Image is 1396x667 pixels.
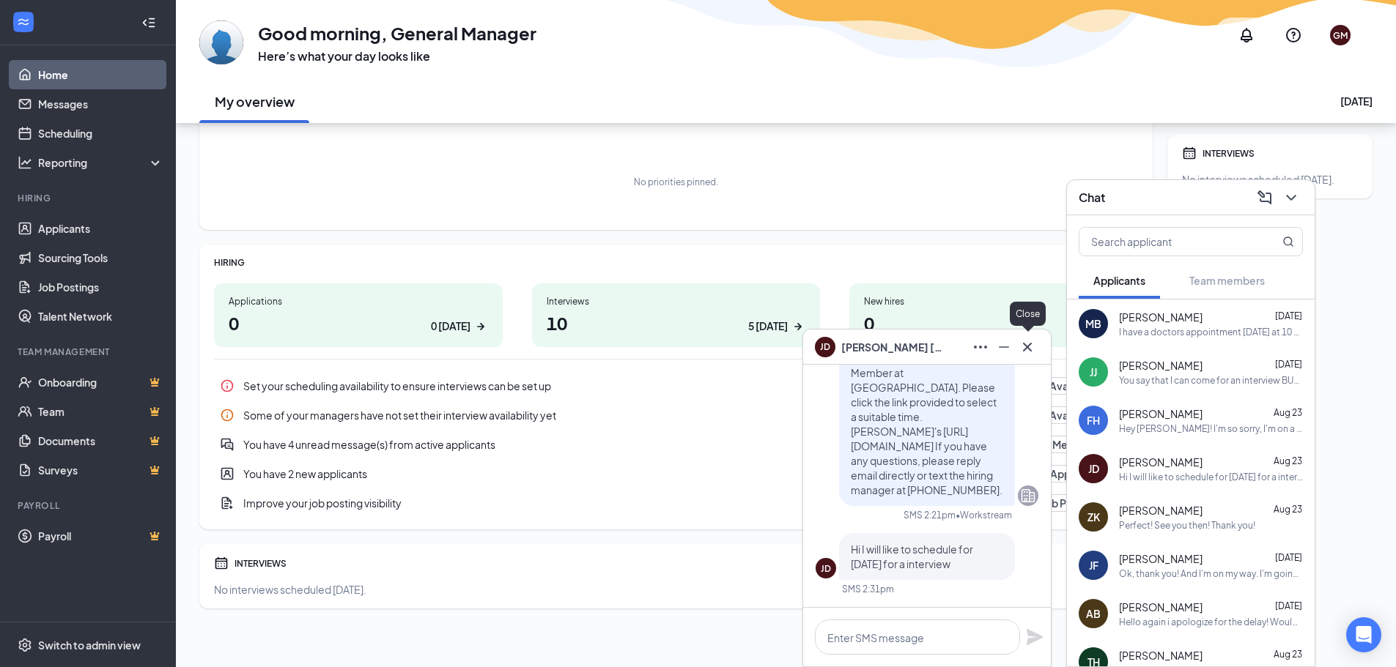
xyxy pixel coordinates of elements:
[38,397,163,426] a: TeamCrown
[1093,274,1145,287] span: Applicants
[1274,504,1302,515] span: Aug 23
[38,119,163,148] a: Scheduling
[1274,455,1302,466] span: Aug 23
[38,302,163,331] a: Talent Network
[851,543,973,570] span: Hi I will like to schedule for [DATE] for a interview
[1275,600,1302,611] span: [DATE]
[547,310,806,335] h1: 10
[214,371,1138,400] div: Set your scheduling availability to ensure interviews can be set up
[243,379,1009,393] div: Set your scheduling availability to ensure interviews can be set up
[1285,26,1302,44] svg: QuestionInfo
[229,310,488,335] h1: 0
[1090,365,1097,379] div: JJ
[214,459,1138,488] div: You have 2 new applicants
[904,509,956,521] div: SMS 2:21pm
[1253,186,1277,209] button: ComposeMessage
[220,496,234,510] svg: DocumentAdd
[214,371,1138,400] a: InfoSet your scheduling availability to ensure interviews can be set upAdd AvailabilityPin
[1119,567,1303,580] div: Ok, thank you! And I'm on my way. I'm going to be 5 minutes late I had to get my tire changed
[214,459,1138,488] a: UserEntityYou have 2 new applicantsReview New ApplicantsPin
[1119,551,1203,566] span: [PERSON_NAME]
[38,455,163,485] a: SurveysCrown
[1016,335,1039,359] button: Cross
[199,21,243,64] img: General Manager
[18,499,160,512] div: Payroll
[547,295,806,308] div: Interviews
[1275,359,1302,370] span: [DATE]
[1275,552,1302,563] span: [DATE]
[1256,189,1274,206] svg: ComposeMessage
[791,319,805,334] svg: ArrowRight
[1088,461,1099,476] div: JD
[214,400,1138,430] a: InfoSome of your managers have not set their interview availability yetSet AvailabilityPin
[1275,310,1302,321] span: [DATE]
[841,339,944,355] span: [PERSON_NAME] [PERSON_NAME]
[994,494,1112,512] button: Review Job Postings
[38,60,163,89] a: Home
[1119,471,1303,483] div: Hi I will like to schedule for [DATE] for a interview
[1119,310,1203,324] span: [PERSON_NAME]
[243,408,1012,422] div: Some of your managers have not set their interview availability yet
[18,638,32,652] svg: Settings
[1087,510,1100,524] div: ZK
[849,283,1138,347] a: New hires00 [DATE]ArrowRight
[1010,302,1046,326] div: Close
[1340,94,1373,108] div: [DATE]
[1119,406,1203,421] span: [PERSON_NAME]
[220,466,234,481] svg: UserEntity
[38,243,163,272] a: Sourcing Tools
[431,318,470,334] div: 0 [DATE]
[220,408,234,422] svg: Info
[748,318,788,334] div: 5 [DATE]
[1079,228,1253,256] input: Search applicant
[234,557,1138,570] div: INTERVIEWS
[1279,186,1303,209] button: ChevronDown
[1119,422,1303,435] div: Hey [PERSON_NAME]! I'm so sorry, I'm on a third shift schedule right now. I'm still interested. I...
[1282,189,1300,206] svg: ChevronDown
[243,496,985,510] div: Improve your job posting visibility
[141,15,156,30] svg: Collapse
[258,48,536,64] h3: Here’s what your day looks like
[38,426,163,455] a: DocumentsCrown
[214,488,1138,518] div: Improve your job posting visibility
[220,437,234,452] svg: DoubleChatActive
[38,368,163,397] a: OnboardingCrown
[1119,600,1203,614] span: [PERSON_NAME]
[1119,455,1203,469] span: [PERSON_NAME]
[532,283,821,347] a: Interviews105 [DATE]ArrowRight
[1119,374,1303,387] div: You say that I can come for an interview BUT WHERE
[214,283,503,347] a: Applications00 [DATE]ArrowRight
[1079,190,1105,206] h3: Chat
[38,89,163,119] a: Messages
[1119,326,1303,338] div: I have a doctors appointment [DATE] at 10 and might be a little late getting there.
[214,430,1138,459] a: DoubleChatActiveYou have 4 unread message(s) from active applicantsRead MessagesPin
[243,466,970,481] div: You have 2 new applicants
[38,521,163,551] a: PayrollCrown
[1086,606,1101,621] div: AB
[1274,649,1302,660] span: Aug 23
[214,582,1138,597] div: No interviews scheduled [DATE].
[220,379,234,393] svg: Info
[229,295,488,308] div: Applications
[1182,172,1358,187] div: No interviews scheduled [DATE].
[864,310,1123,335] h1: 0
[864,295,1123,308] div: New hires
[1182,146,1197,160] svg: Calendar
[969,335,992,359] button: Ellipses
[1087,413,1100,428] div: FH
[972,338,989,356] svg: Ellipses
[1018,377,1112,395] button: Add Availability
[258,21,536,45] h1: Good morning, General Manager
[956,509,1012,521] span: • Workstream
[1274,407,1302,418] span: Aug 23
[38,272,163,302] a: Job Postings
[16,15,31,29] svg: WorkstreamLogo
[214,488,1138,518] a: DocumentAddImprove your job posting visibilityReview Job PostingsPin
[1089,558,1098,573] div: JF
[1119,503,1203,518] span: [PERSON_NAME]
[1203,147,1358,160] div: INTERVIEWS
[215,92,295,111] h2: My overview
[1238,26,1255,44] svg: Notifications
[1026,628,1044,646] svg: Plane
[1333,29,1348,42] div: GM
